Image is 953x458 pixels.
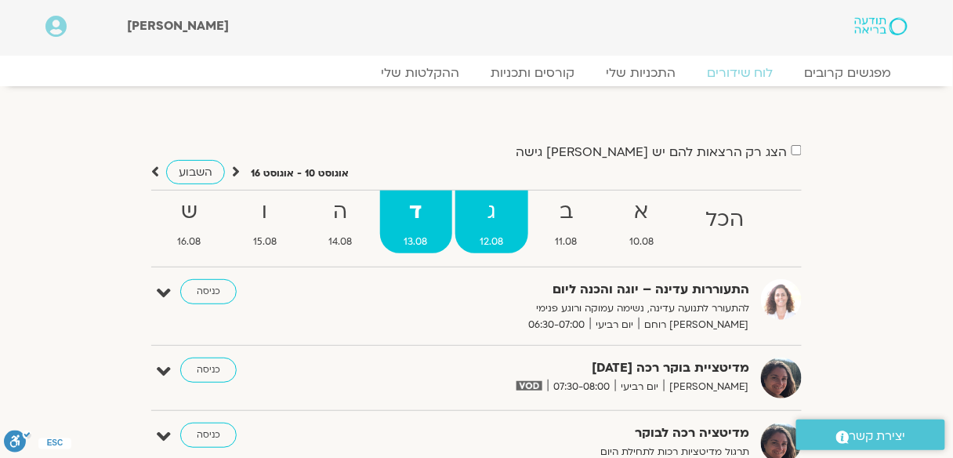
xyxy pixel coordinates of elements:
span: 15.08 [229,234,302,250]
strong: הכל [682,202,770,238]
a: ה14.08 [304,191,377,253]
a: א10.08 [605,191,679,253]
a: כניסה [180,279,237,304]
a: יצירת קשר [796,420,945,450]
strong: ג [455,194,528,230]
p: להתעורר לתנועה עדינה, נשימה עמוקה ורוגע פנימי [365,300,749,317]
img: vodicon [516,381,542,391]
strong: א [605,194,679,230]
a: ג12.08 [455,191,528,253]
a: קורסים ותכניות [475,65,590,81]
span: יום רביעי [615,379,664,395]
strong: ה [304,194,377,230]
strong: מדיטציה רכה לבוקר [365,423,749,444]
a: ו15.08 [229,191,302,253]
strong: ד [380,194,453,230]
a: ההקלטות שלי [365,65,475,81]
span: 16.08 [153,234,226,250]
strong: התעוררות עדינה – יוגה והכנה ליום [365,279,749,300]
a: כניסה [180,423,237,448]
nav: Menu [45,65,908,81]
span: 12.08 [455,234,528,250]
strong: מדיטציית בוקר רכה [DATE] [365,358,749,379]
a: ד13.08 [380,191,453,253]
a: השבוע [166,160,225,184]
strong: ו [229,194,302,230]
a: כניסה [180,358,237,383]
strong: ב [531,194,603,230]
a: ש16.08 [153,191,226,253]
span: 14.08 [304,234,377,250]
a: התכניות שלי [590,65,691,81]
p: אוגוסט 10 - אוגוסט 16 [251,165,349,182]
a: הכל [682,191,770,253]
strong: ש [153,194,226,230]
a: לוח שידורים [691,65,789,81]
label: הצג רק הרצאות להם יש [PERSON_NAME] גישה [516,145,788,159]
a: מפגשים קרובים [789,65,908,81]
span: 06:30-07:00 [523,317,590,333]
span: יום רביעי [590,317,639,333]
span: 11.08 [531,234,603,250]
span: [PERSON_NAME] רוחם [639,317,749,333]
span: השבוע [179,165,212,180]
span: יצירת קשר [850,426,906,447]
span: 10.08 [605,234,679,250]
span: [PERSON_NAME] [128,17,230,35]
span: 07:30-08:00 [548,379,615,395]
a: ב11.08 [531,191,603,253]
span: 13.08 [380,234,453,250]
span: [PERSON_NAME] [664,379,749,395]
